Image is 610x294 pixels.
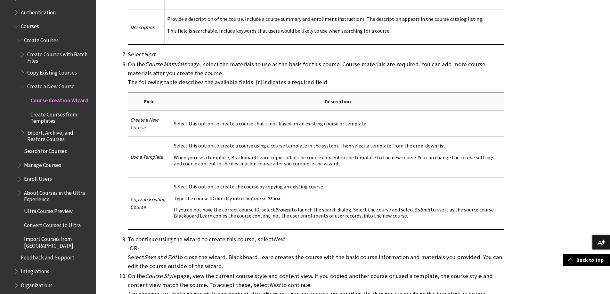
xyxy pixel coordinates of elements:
[174,195,502,202] p: Type the course ID directly into the box.
[563,254,610,266] a: Back to top
[130,154,163,160] span: Use a Template
[167,28,502,34] p: This field is searchable. Include keywords that users would be likely to use when searching for a...
[128,60,504,230] li: On the page, select the materials to use as the basis for this course. Course materials are requi...
[130,196,165,210] span: Copy an Existing Course
[174,207,502,219] p: If you do not have the correct course ID, select to launch the search dialog. Select the course a...
[27,67,77,76] span: Copy Existing Courses
[27,49,92,64] span: Create Courses with Batch Files
[275,206,291,213] span: Browse
[21,280,53,289] span: Organizations
[21,21,39,30] span: Courses
[128,50,504,59] li: Select .
[128,92,171,111] th: Field
[128,235,504,271] li: To continue using the wizard to create this course, select . -OR- Select to close the wizard. Bla...
[24,206,73,214] span: Ultra Course Preview
[171,137,504,177] td: Select this option to create a course using a course template in the system. Then select a templa...
[171,177,504,229] td: Select this option to create the course by copying an existing course.
[24,35,59,44] span: Create Courses
[30,109,92,124] span: Create Courses from Templates
[414,206,430,213] span: Submit
[144,51,155,58] span: Next
[130,24,155,30] span: Description
[21,266,49,274] span: Integrations
[171,111,504,137] td: Select this option to create a course that is not based on an existing course or template.
[171,92,504,111] th: Description
[21,252,74,261] span: Feedback and Support
[27,81,75,90] span: Create a New Course
[24,146,67,154] span: Search for Courses
[30,95,88,104] span: Course Creation Wizard
[269,281,281,289] span: Next
[21,7,56,16] span: Authentication
[251,195,272,202] span: Course ID
[24,160,61,168] span: Manage Courses
[24,220,81,228] span: Convert Courses to Ultra
[145,60,186,68] span: Course Materials
[27,127,92,142] span: Export, Archive, and Restore Courses
[164,10,504,44] td: Provide a description of the course. Include a course summary and enrollment instructions. The de...
[130,116,158,131] span: Create a New Course
[24,234,92,249] span: Import Courses from [GEOGRAPHIC_DATA]
[24,187,92,203] span: About Courses in the Ultra Experience
[145,272,176,280] span: Course Style
[273,235,285,243] span: Next
[144,253,177,261] span: Save and Exit
[24,174,52,182] span: Enroll Users
[174,155,502,167] p: When you use a template, Blackboard Learn copies all of the course content in the template to the...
